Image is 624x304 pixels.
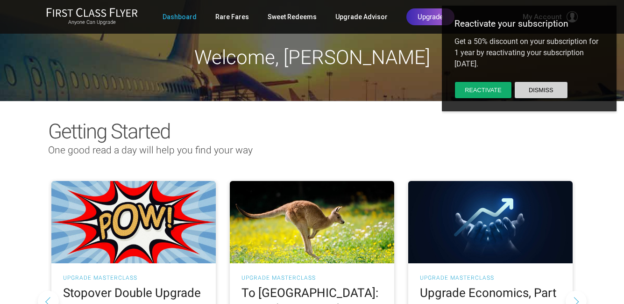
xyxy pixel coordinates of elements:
[46,7,138,17] img: First Class Flyer
[13,81,70,99] button: Reactivate
[420,275,561,281] h3: UPGRADE MASTERCLASS
[63,275,204,281] h3: UPGRADE MASTERCLASS
[335,8,388,25] a: Upgrade Advisor
[215,8,249,25] a: Rare Fares
[268,8,317,25] a: Sweet Redeems
[13,29,162,70] div: Get a 50% discount on your subscription for 1 year by reactivating your subscription [DATE].
[163,8,197,25] a: Dashboard
[241,275,383,281] h3: UPGRADE MASTERCLASS
[194,46,430,69] span: Welcome, [PERSON_NAME]
[46,7,138,26] a: First Class FlyerAnyone Can Upgrade
[13,18,162,29] div: Reactivate your subscription
[46,19,138,26] small: Anyone Can Upgrade
[72,81,126,99] button: Dismiss
[48,119,170,144] span: Getting Started
[406,8,454,25] a: Upgrade
[48,145,253,156] span: One good read a day will help you find your way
